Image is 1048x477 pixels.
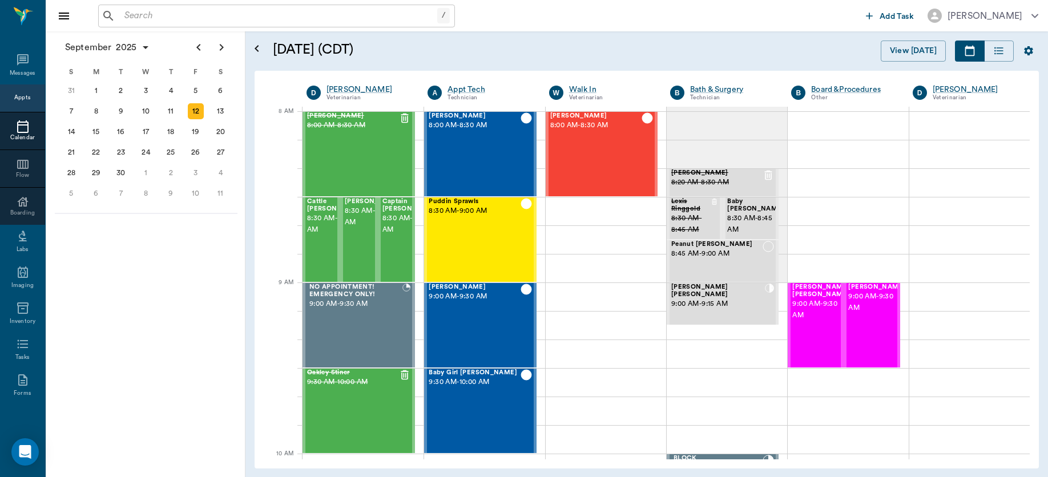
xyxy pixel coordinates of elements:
div: S [59,63,84,80]
span: 9:00 AM - 9:30 AM [848,291,905,314]
div: Thursday, September 4, 2025 [163,83,179,99]
div: Wednesday, September 24, 2025 [138,144,154,160]
div: Wednesday, October 8, 2025 [138,185,154,201]
div: Saturday, October 11, 2025 [212,185,228,201]
div: CANCELED, 8:20 AM - 8:30 AM [667,168,779,197]
span: 8:00 AM - 8:30 AM [550,120,642,131]
button: View [DATE] [881,41,946,62]
h5: [DATE] (CDT) [273,41,573,59]
div: Wednesday, September 3, 2025 [138,83,154,99]
span: 8:00 AM - 8:30 AM [429,120,520,131]
div: T [158,63,183,80]
div: Tasks [15,353,30,362]
div: CHECKED_OUT, 8:30 AM - 9:00 AM [378,197,416,282]
div: D [913,86,927,100]
a: Walk In [569,84,653,95]
div: D [307,86,321,100]
button: Open calendar [250,27,264,71]
span: Baby [PERSON_NAME] [727,198,784,213]
span: 9:00 AM - 9:30 AM [429,291,520,302]
div: NOT_CONFIRMED, 8:45 AM - 9:00 AM [667,240,779,282]
div: Wednesday, October 1, 2025 [138,165,154,181]
div: Wednesday, September 10, 2025 [138,103,154,119]
div: Open Intercom Messenger [11,438,39,466]
div: Sunday, October 5, 2025 [63,185,79,201]
span: [PERSON_NAME] [307,112,399,120]
div: CHECKED_OUT, 8:30 AM - 9:00 AM [340,197,378,282]
div: Imaging [11,281,34,290]
div: Tuesday, October 7, 2025 [113,185,129,201]
div: Tuesday, September 2, 2025 [113,83,129,99]
div: Monday, September 22, 2025 [88,144,104,160]
div: CHECKED_IN, 9:00 AM - 9:30 AM [844,282,900,368]
div: [PERSON_NAME] [327,84,410,95]
div: [PERSON_NAME] [948,9,1022,23]
button: Next page [210,36,233,59]
div: Veterinarian [327,93,410,103]
button: Previous page [187,36,210,59]
span: [PERSON_NAME] [429,112,520,120]
div: Forms [14,389,31,398]
div: CHECKED_OUT, 8:00 AM - 8:30 AM [546,111,658,197]
div: 10 AM [264,448,293,476]
div: Tuesday, September 23, 2025 [113,144,129,160]
div: M [84,63,109,80]
div: Board &Procedures [811,84,895,95]
div: Thursday, September 18, 2025 [163,124,179,140]
span: 8:20 AM - 8:30 AM [671,177,763,188]
div: Inventory [10,317,35,326]
div: Monday, October 6, 2025 [88,185,104,201]
div: Friday, October 3, 2025 [188,165,204,181]
div: CANCELED, 8:30 AM - 8:45 AM [667,197,723,240]
div: CHECKED_IN, 9:00 AM - 9:15 AM [667,282,779,325]
div: Sunday, September 7, 2025 [63,103,79,119]
span: 8:30 AM - 9:00 AM [307,213,364,236]
div: Messages [10,69,36,78]
div: Friday, September 19, 2025 [188,124,204,140]
div: CHECKED_OUT, 8:30 AM - 9:00 AM [303,197,340,282]
div: Veterinarian [569,93,653,103]
div: Thursday, October 2, 2025 [163,165,179,181]
div: S [208,63,233,80]
div: Sunday, September 14, 2025 [63,124,79,140]
span: 8:30 AM - 8:45 AM [671,213,711,236]
div: CHECKED_IN, 8:30 AM - 8:45 AM [723,197,779,240]
div: CHECKED_OUT, 9:30 AM - 10:00 AM [424,368,536,454]
div: Monday, September 1, 2025 [88,83,104,99]
div: Saturday, September 20, 2025 [212,124,228,140]
div: Veterinarian [933,93,1017,103]
div: Sunday, August 31, 2025 [63,83,79,99]
div: Technician [690,93,774,103]
div: Tuesday, September 30, 2025 [113,165,129,181]
div: Saturday, September 27, 2025 [212,144,228,160]
div: Friday, September 26, 2025 [188,144,204,160]
div: Today, Friday, September 12, 2025 [188,103,204,119]
div: Monday, September 15, 2025 [88,124,104,140]
div: T [108,63,134,80]
div: Thursday, September 25, 2025 [163,144,179,160]
div: Sunday, September 28, 2025 [63,165,79,181]
div: Appts [14,94,30,102]
div: Technician [448,93,531,103]
div: F [183,63,208,80]
div: Thursday, October 9, 2025 [163,185,179,201]
div: Other [811,93,895,103]
div: W [134,63,159,80]
span: 8:30 AM - 9:00 AM [382,213,440,236]
button: Close drawer [53,5,75,27]
span: 9:00 AM - 9:15 AM [671,298,765,310]
span: BLOCK [674,455,763,462]
div: Appt Tech [448,84,531,95]
div: Friday, October 10, 2025 [188,185,204,201]
span: 9:30 AM - 10:00 AM [307,377,399,388]
div: [PERSON_NAME] [933,84,1017,95]
button: [PERSON_NAME] [918,5,1047,26]
span: September [63,39,114,55]
div: 8 AM [264,106,293,134]
div: CANCELED, 9:30 AM - 10:00 AM [303,368,415,454]
div: CHECKED_IN, 9:00 AM - 9:30 AM [788,282,844,368]
div: B [791,86,805,100]
div: A [428,86,442,100]
div: Thursday, September 11, 2025 [163,103,179,119]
